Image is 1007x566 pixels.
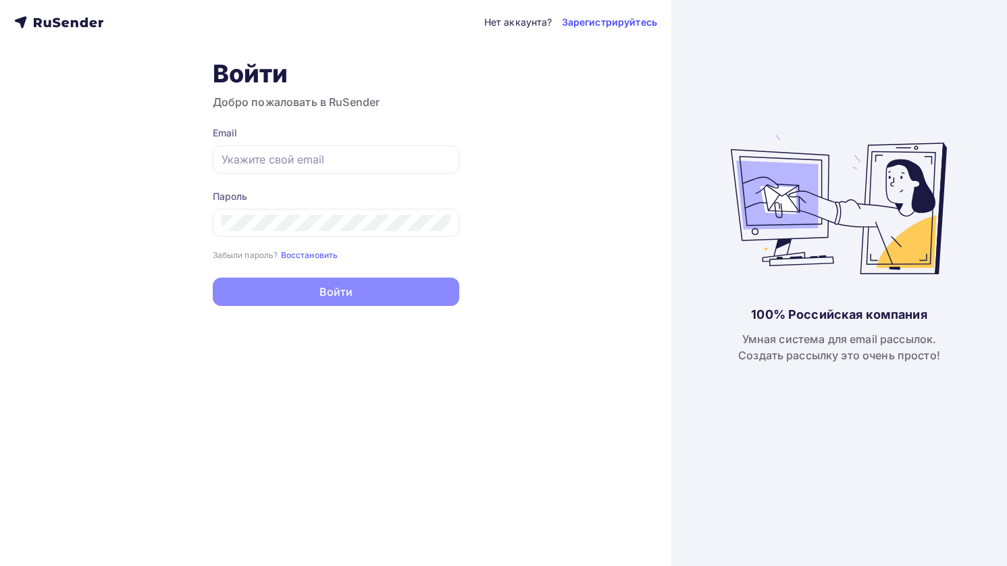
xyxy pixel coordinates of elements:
div: Нет аккаунта? [484,16,552,29]
button: Войти [213,278,459,306]
h3: Добро пожаловать в RuSender [213,94,459,110]
div: 100% Российская компания [751,307,927,323]
small: Забыли пароль? [213,250,278,260]
div: Email [213,126,459,140]
div: Пароль [213,190,459,203]
a: Восстановить [281,249,338,260]
div: Умная система для email рассылок. Создать рассылку это очень просто! [738,331,940,363]
a: Зарегистрируйтесь [562,16,657,29]
small: Восстановить [281,250,338,260]
input: Укажите свой email [222,151,450,168]
h1: Войти [213,59,459,88]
